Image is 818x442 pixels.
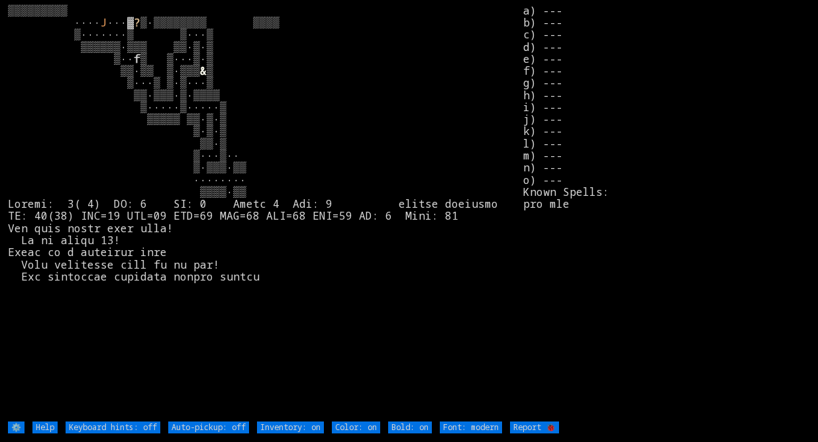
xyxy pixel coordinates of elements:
[200,64,207,78] font: &
[257,421,324,433] input: Inventory: on
[332,421,380,433] input: Color: on
[32,421,58,433] input: Help
[8,421,25,433] input: ⚙️
[168,421,249,433] input: Auto-pickup: off
[134,52,140,66] font: f
[134,15,140,30] font: ?
[523,5,809,420] stats: a) --- b) --- c) --- d) --- e) --- f) --- g) --- h) --- i) --- j) --- k) --- l) --- m) --- n) ---...
[8,5,523,420] larn: ▒▒▒▒▒▒▒▒▒ ···· ···▓ ▒·▒▒▒▒▒▒▒▒ ▒▒▒▒ ▒·······▒ ▒···▒ ▒▒▒▒▒▒·▒▒▒ ▒▒·▒·▒ ▒·· ▒ ▒···▒·▒ ▒▒·▒▒ ▒·▒▒▒ ▒...
[101,15,107,30] font: J
[440,421,502,433] input: Font: modern
[388,421,432,433] input: Bold: on
[510,421,559,433] input: Report 🐞
[66,421,160,433] input: Keyboard hints: off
